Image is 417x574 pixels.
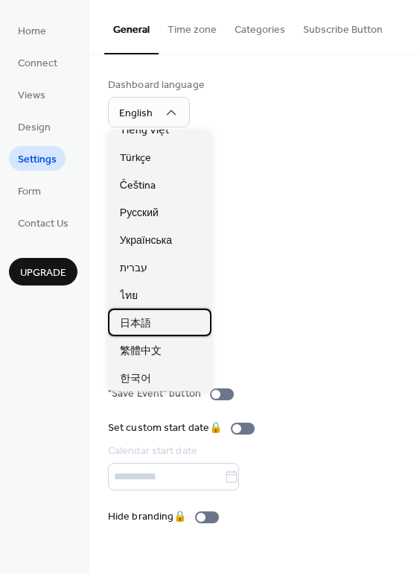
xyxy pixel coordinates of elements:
span: Connect [18,56,57,72]
div: Dashboard language [108,78,205,93]
span: 한국어 [120,371,151,387]
span: Design [18,120,51,136]
span: English [119,104,153,124]
a: Form [9,178,50,203]
span: Contact Us [18,216,69,232]
span: Settings [18,152,57,168]
span: Home [18,24,46,40]
span: Upgrade [20,265,66,281]
span: Views [18,88,45,104]
a: Home [9,18,55,42]
span: Türkçe [120,151,151,166]
span: Form [18,184,41,200]
button: Upgrade [9,258,77,286]
span: Tiếng Việt [120,123,169,139]
a: Views [9,82,54,107]
span: 繁體中文 [120,344,162,359]
span: ไทย [120,288,138,304]
a: Settings [9,146,66,171]
span: עברית [120,261,147,277]
span: Čeština [120,178,156,194]
a: Connect [9,50,66,75]
a: Contact Us [9,210,77,235]
span: Русский [120,206,159,221]
a: Design [9,114,60,139]
span: 日本語 [120,316,151,332]
span: Українська [120,233,172,249]
div: "Save Event" button [108,386,201,402]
